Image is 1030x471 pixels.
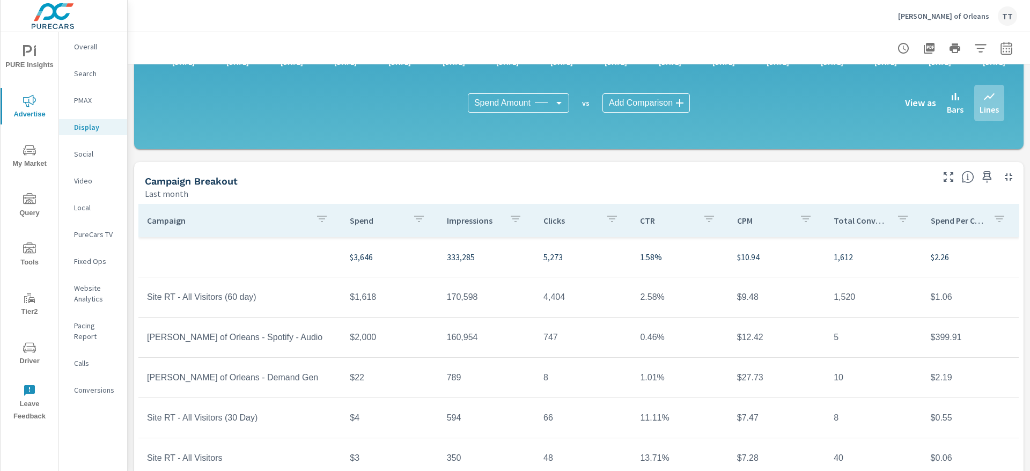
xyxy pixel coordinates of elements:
[74,41,119,52] p: Overall
[535,404,631,431] td: 66
[59,382,127,398] div: Conversions
[737,215,791,226] p: CPM
[59,318,127,344] div: Pacing Report
[74,283,119,304] p: Website Analytics
[59,200,127,216] div: Local
[543,215,597,226] p: Clicks
[631,284,728,311] td: 2.58%
[729,284,825,311] td: $9.48
[74,175,119,186] p: Video
[474,98,531,108] span: Spend Amount
[447,251,526,263] p: 333,285
[59,355,127,371] div: Calls
[4,341,55,367] span: Driver
[940,168,957,186] button: Make Fullscreen
[970,38,991,59] button: Apply Filters
[438,364,535,391] td: 789
[138,324,341,351] td: [PERSON_NAME] of Orleans - Spotify - Audio
[4,94,55,121] span: Advertise
[59,173,127,189] div: Video
[74,385,119,395] p: Conversions
[341,324,438,351] td: $2,000
[825,404,922,431] td: 8
[59,253,127,269] div: Fixed Ops
[145,187,188,200] p: Last month
[341,404,438,431] td: $4
[569,98,602,108] p: vs
[931,251,1010,263] p: $2.26
[350,251,429,263] p: $3,646
[4,292,55,318] span: Tier2
[74,122,119,133] p: Display
[931,215,984,226] p: Spend Per Conversion
[535,364,631,391] td: 8
[145,175,238,187] h5: Campaign Breakout
[1,32,58,427] div: nav menu
[4,193,55,219] span: Query
[631,324,728,351] td: 0.46%
[825,284,922,311] td: 1,520
[737,251,816,263] p: $10.94
[59,146,127,162] div: Social
[138,284,341,311] td: Site RT - All Visitors (60 day)
[74,358,119,369] p: Calls
[147,215,307,226] p: Campaign
[74,229,119,240] p: PureCars TV
[4,144,55,170] span: My Market
[979,168,996,186] span: Save this to your personalized report
[640,215,694,226] p: CTR
[922,324,1019,351] td: $399.91
[1000,168,1017,186] button: Minimize Widget
[996,38,1017,59] button: Select Date Range
[74,95,119,106] p: PMAX
[980,103,999,116] p: Lines
[535,284,631,311] td: 4,404
[602,93,690,113] div: Add Comparison
[998,6,1017,26] div: TT
[138,364,341,391] td: [PERSON_NAME] of Orleans - Demand Gen
[59,119,127,135] div: Display
[350,215,403,226] p: Spend
[640,251,719,263] p: 1.58%
[825,364,922,391] td: 10
[138,404,341,431] td: Site RT - All Visitors (30 Day)
[834,251,913,263] p: 1,612
[59,226,127,242] div: PureCars TV
[74,149,119,159] p: Social
[59,39,127,55] div: Overall
[922,404,1019,431] td: $0.55
[729,324,825,351] td: $12.42
[729,404,825,431] td: $7.47
[729,364,825,391] td: $27.73
[905,98,936,108] h6: View as
[918,38,940,59] button: "Export Report to PDF"
[341,364,438,391] td: $22
[543,251,623,263] p: 5,273
[947,103,963,116] p: Bars
[341,284,438,311] td: $1,618
[74,202,119,213] p: Local
[74,256,119,267] p: Fixed Ops
[944,38,966,59] button: Print Report
[609,98,673,108] span: Add Comparison
[438,324,535,351] td: 160,954
[4,384,55,423] span: Leave Feedback
[4,242,55,269] span: Tools
[74,320,119,342] p: Pacing Report
[898,11,989,21] p: [PERSON_NAME] of Orleans
[59,92,127,108] div: PMAX
[468,93,569,113] div: Spend Amount
[438,284,535,311] td: 170,598
[447,215,501,226] p: Impressions
[631,404,728,431] td: 11.11%
[834,215,887,226] p: Total Conversions
[922,284,1019,311] td: $1.06
[59,65,127,82] div: Search
[961,171,974,183] span: This is a summary of Display performance results by campaign. Each column can be sorted.
[59,280,127,307] div: Website Analytics
[438,404,535,431] td: 594
[535,324,631,351] td: 747
[631,364,728,391] td: 1.01%
[74,68,119,79] p: Search
[922,364,1019,391] td: $2.19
